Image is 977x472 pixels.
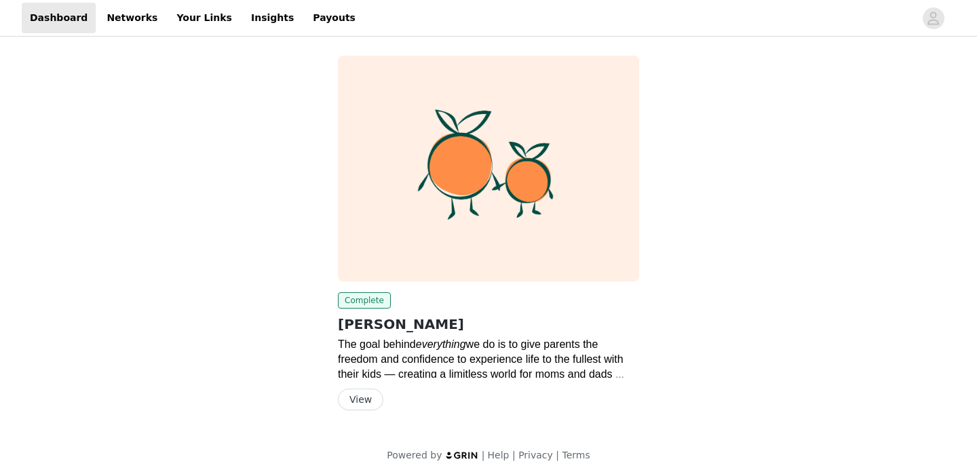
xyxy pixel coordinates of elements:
[927,7,940,29] div: avatar
[338,389,383,410] button: View
[512,450,516,460] span: |
[338,314,639,334] h2: [PERSON_NAME]
[168,3,240,33] a: Your Links
[305,3,364,33] a: Payouts
[338,338,626,395] span: we do is to give parents the freedom and confidence to experience life to the fullest with their ...
[338,338,416,350] span: The goal behind
[556,450,559,460] span: |
[482,450,485,460] span: |
[243,3,302,33] a: Insights
[338,395,383,405] a: View
[416,338,466,350] span: everything
[387,450,442,460] span: Powered by
[445,451,479,460] img: logo
[22,3,96,33] a: Dashboard
[562,450,590,460] a: Terms
[518,450,553,460] a: Privacy
[338,292,391,309] span: Complete
[488,450,510,460] a: Help
[98,3,166,33] a: Networks
[338,56,639,281] img: Zoe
